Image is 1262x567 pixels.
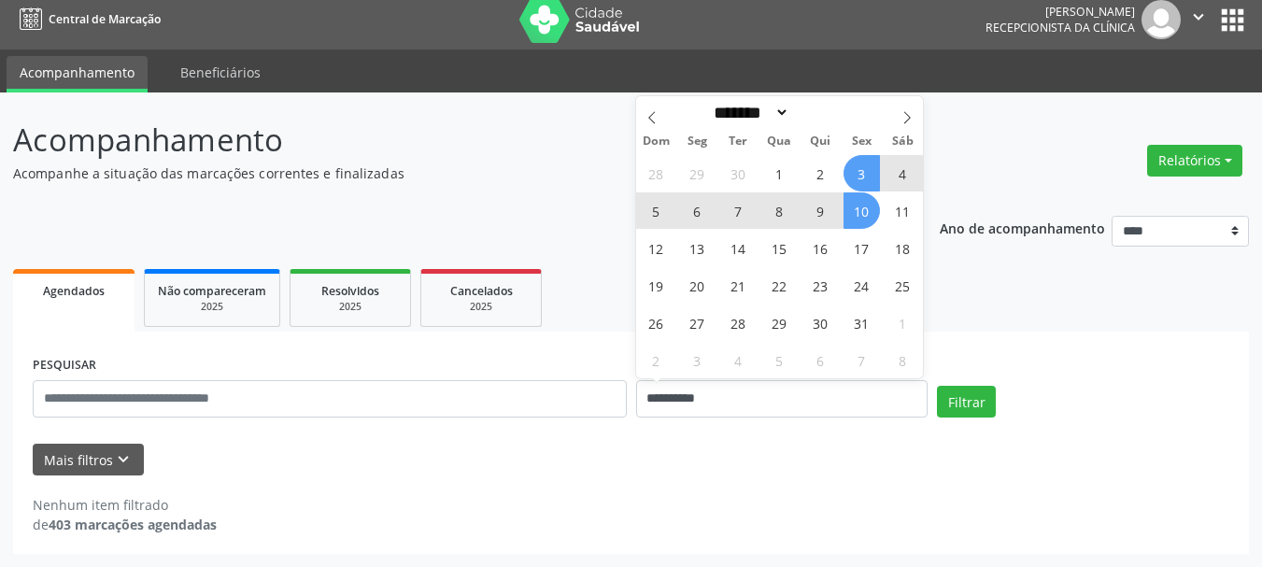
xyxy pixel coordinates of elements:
button: Mais filtroskeyboard_arrow_down [33,444,144,476]
span: Outubro 1, 2025 [761,155,798,191]
span: Sex [841,135,882,148]
span: Outubro 10, 2025 [844,192,880,229]
i:  [1188,7,1209,27]
i: keyboard_arrow_down [113,449,134,470]
span: Outubro 28, 2025 [720,305,757,341]
strong: 403 marcações agendadas [49,516,217,533]
span: Outubro 2, 2025 [802,155,839,191]
a: Beneficiários [167,56,274,89]
span: Cancelados [450,283,513,299]
select: Month [708,103,790,122]
span: Outubro 22, 2025 [761,267,798,304]
span: Outubro 14, 2025 [720,230,757,266]
span: Outubro 12, 2025 [638,230,674,266]
div: Nenhum item filtrado [33,495,217,515]
input: Year [789,103,851,122]
span: Recepcionista da clínica [985,20,1135,35]
span: Qui [800,135,841,148]
span: Setembro 30, 2025 [720,155,757,191]
span: Outubro 8, 2025 [761,192,798,229]
span: Outubro 11, 2025 [885,192,921,229]
span: Outubro 5, 2025 [638,192,674,229]
span: Outubro 30, 2025 [802,305,839,341]
span: Novembro 1, 2025 [885,305,921,341]
span: Outubro 13, 2025 [679,230,716,266]
p: Acompanhamento [13,117,878,163]
span: Ter [717,135,759,148]
span: Novembro 6, 2025 [802,342,839,378]
span: Resolvidos [321,283,379,299]
span: Agendados [43,283,105,299]
label: PESQUISAR [33,351,96,380]
span: Outubro 16, 2025 [802,230,839,266]
span: Não compareceram [158,283,266,299]
span: Qua [759,135,800,148]
span: Outubro 27, 2025 [679,305,716,341]
span: Novembro 8, 2025 [885,342,921,378]
span: Outubro 6, 2025 [679,192,716,229]
span: Novembro 3, 2025 [679,342,716,378]
span: Outubro 3, 2025 [844,155,880,191]
span: Sáb [882,135,923,148]
div: 2025 [304,300,397,314]
span: Novembro 2, 2025 [638,342,674,378]
span: Outubro 7, 2025 [720,192,757,229]
p: Acompanhe a situação das marcações correntes e finalizadas [13,163,878,183]
button: apps [1216,4,1249,36]
span: Outubro 26, 2025 [638,305,674,341]
div: de [33,515,217,534]
div: [PERSON_NAME] [985,4,1135,20]
span: Seg [676,135,717,148]
span: Outubro 15, 2025 [761,230,798,266]
span: Outubro 23, 2025 [802,267,839,304]
p: Ano de acompanhamento [940,216,1105,239]
span: Outubro 31, 2025 [844,305,880,341]
span: Outubro 19, 2025 [638,267,674,304]
span: Outubro 17, 2025 [844,230,880,266]
span: Outubro 21, 2025 [720,267,757,304]
button: Relatórios [1147,145,1242,177]
span: Dom [636,135,677,148]
span: Outubro 18, 2025 [885,230,921,266]
span: Novembro 7, 2025 [844,342,880,378]
span: Setembro 29, 2025 [679,155,716,191]
button: Filtrar [937,386,996,418]
div: 2025 [158,300,266,314]
a: Acompanhamento [7,56,148,92]
span: Outubro 25, 2025 [885,267,921,304]
div: 2025 [434,300,528,314]
span: Novembro 5, 2025 [761,342,798,378]
span: Outubro 4, 2025 [885,155,921,191]
span: Outubro 29, 2025 [761,305,798,341]
span: Outubro 24, 2025 [844,267,880,304]
span: Central de Marcação [49,11,161,27]
span: Novembro 4, 2025 [720,342,757,378]
a: Central de Marcação [13,4,161,35]
span: Setembro 28, 2025 [638,155,674,191]
span: Outubro 9, 2025 [802,192,839,229]
span: Outubro 20, 2025 [679,267,716,304]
